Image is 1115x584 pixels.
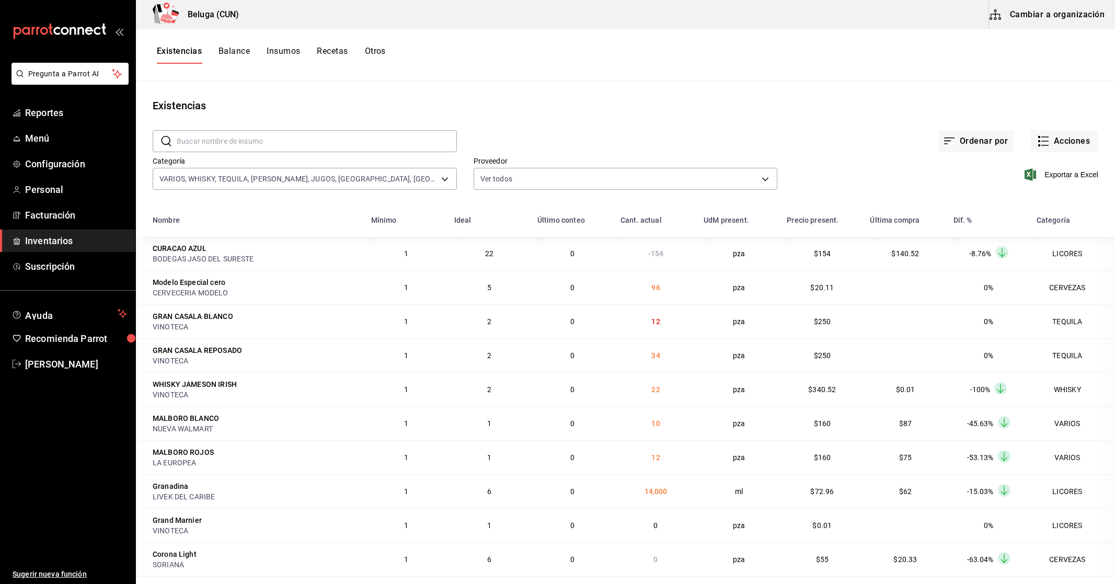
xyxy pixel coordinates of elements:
span: 1 [404,555,408,564]
td: VARIOS [1030,440,1115,474]
div: Último conteo [537,216,585,224]
span: 1 [487,521,491,530]
span: 2 [487,385,491,394]
span: $20.11 [810,283,834,292]
span: Ayuda [25,307,113,320]
span: $160 [814,453,831,462]
td: CERVEZAS [1030,270,1115,304]
span: $75 [899,453,912,462]
span: 0 [570,385,574,394]
a: Pregunta a Parrot AI [7,76,129,87]
span: 2 [487,351,491,360]
div: MALBORO ROJOS [153,447,214,457]
button: Otros [365,46,386,64]
div: VINOTECA [153,525,359,536]
span: 1 [404,317,408,326]
button: Recetas [317,46,348,64]
div: UdM present. [704,216,749,224]
span: 2 [487,317,491,326]
span: $140.52 [891,249,919,258]
span: $250 [814,351,831,360]
td: pza [697,304,780,338]
span: 34 [651,351,660,360]
td: LICORES [1030,508,1115,542]
span: 1 [487,419,491,428]
div: VINOTECA [153,390,359,400]
span: $87 [899,419,912,428]
span: 0% [984,317,993,326]
div: Corona Light [153,549,197,559]
span: 0 [570,521,574,530]
span: 0 [570,283,574,292]
span: 0 [653,521,658,530]
span: 0 [570,351,574,360]
td: pza [697,338,780,372]
span: 0 [570,453,574,462]
span: -15.03% [967,487,994,496]
span: Reportes [25,106,127,120]
span: $55 [816,555,829,564]
button: Ordenar por [939,130,1014,152]
span: 1 [404,385,408,394]
span: 1 [404,453,408,462]
span: Menú [25,131,127,145]
span: -53.13% [967,453,994,462]
span: $72.96 [810,487,834,496]
span: VARIOS, WHISKY, TEQUILA, [PERSON_NAME], JUGOS, [GEOGRAPHIC_DATA], [GEOGRAPHIC_DATA], [GEOGRAPHIC_... [159,174,438,184]
span: 0% [984,351,993,360]
span: 14,000 [645,487,668,496]
button: Acciones [1031,130,1098,152]
span: 0 [570,249,574,258]
span: 0 [570,487,574,496]
label: Categoría [153,157,457,165]
span: 0% [984,521,993,530]
td: CERVEZAS [1030,542,1115,576]
span: 22 [651,385,660,394]
span: 0% [984,283,993,292]
button: Pregunta a Parrot AI [12,63,129,85]
span: 0 [570,317,574,326]
span: 96 [651,283,660,292]
span: 6 [487,555,491,564]
div: Ideal [454,216,472,224]
span: 12 [651,317,660,326]
td: WHISKY [1030,372,1115,406]
span: Configuración [25,157,127,171]
div: Modelo Especial cero [153,277,225,288]
span: $62 [899,487,912,496]
div: Mínimo [371,216,397,224]
div: Precio present. [787,216,838,224]
div: BODEGAS JASO DEL SURESTE [153,254,359,264]
div: VINOTECA [153,356,359,366]
td: LICORES [1030,474,1115,508]
span: $0.01 [812,521,832,530]
div: CERVECERIA MODELO [153,288,359,298]
span: $0.01 [896,385,915,394]
span: Suscripción [25,259,127,273]
span: 0 [653,555,658,564]
span: Ver todos [480,174,512,184]
div: Granadina [153,481,188,491]
td: VARIOS [1030,406,1115,440]
span: 22 [485,249,493,258]
div: NUEVA WALMART [153,423,359,434]
label: Proveedor [474,157,778,165]
span: Facturación [25,208,127,222]
button: Exportar a Excel [1027,168,1098,181]
span: Recomienda Parrot [25,331,127,346]
td: pza [697,440,780,474]
td: TEQUILA [1030,338,1115,372]
span: 1 [404,487,408,496]
button: Existencias [157,46,202,64]
div: Existencias [153,98,206,113]
td: pza [697,372,780,406]
span: 6 [487,487,491,496]
span: -100% [970,385,991,394]
h3: Beluga (CUN) [179,8,239,21]
div: LIVEK DEL CARIBE [153,491,359,502]
td: pza [697,270,780,304]
div: VINOTECA [153,322,359,332]
span: 1 [404,351,408,360]
div: navigation tabs [157,46,386,64]
span: 1 [404,249,408,258]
